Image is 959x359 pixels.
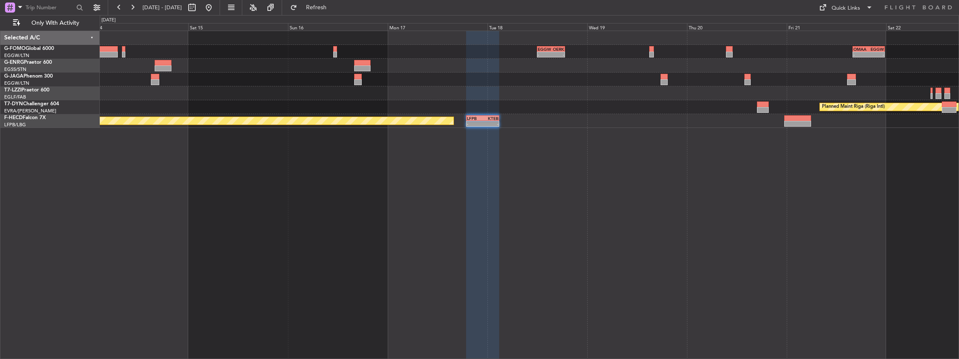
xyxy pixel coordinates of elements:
[4,115,46,120] a: F-HECDFalcon 7X
[4,60,52,65] a: G-ENRGPraetor 600
[538,47,551,52] div: EGGW
[487,23,587,31] div: Tue 18
[4,46,54,51] a: G-FOMOGlobal 6000
[188,23,288,31] div: Sat 15
[4,66,26,73] a: EGSS/STN
[143,4,182,11] span: [DATE] - [DATE]
[26,1,74,14] input: Trip Number
[4,88,21,93] span: T7-LZZI
[551,52,564,57] div: -
[286,1,337,14] button: Refresh
[4,101,59,107] a: T7-DYNChallenger 604
[538,52,551,57] div: -
[551,47,564,52] div: OERK
[4,80,29,86] a: EGGW/LTN
[483,116,498,121] div: KTEB
[467,116,482,121] div: LFPB
[467,121,482,126] div: -
[4,88,49,93] a: T7-LZZIPraetor 600
[299,5,334,10] span: Refresh
[587,23,687,31] div: Wed 19
[388,23,487,31] div: Mon 17
[787,23,886,31] div: Fri 21
[22,20,88,26] span: Only With Activity
[89,23,189,31] div: Fri 14
[687,23,787,31] div: Thu 20
[4,52,29,59] a: EGGW/LTN
[4,94,26,100] a: EGLF/FAB
[4,60,24,65] span: G-ENRG
[288,23,388,31] div: Sun 16
[9,16,91,30] button: Only With Activity
[4,115,23,120] span: F-HECD
[4,74,23,79] span: G-JAGA
[4,46,26,51] span: G-FOMO
[483,121,498,126] div: -
[4,74,53,79] a: G-JAGAPhenom 300
[4,101,23,107] span: T7-DYN
[4,122,26,128] a: LFPB/LBG
[101,17,116,24] div: [DATE]
[4,108,56,114] a: EVRA/[PERSON_NAME]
